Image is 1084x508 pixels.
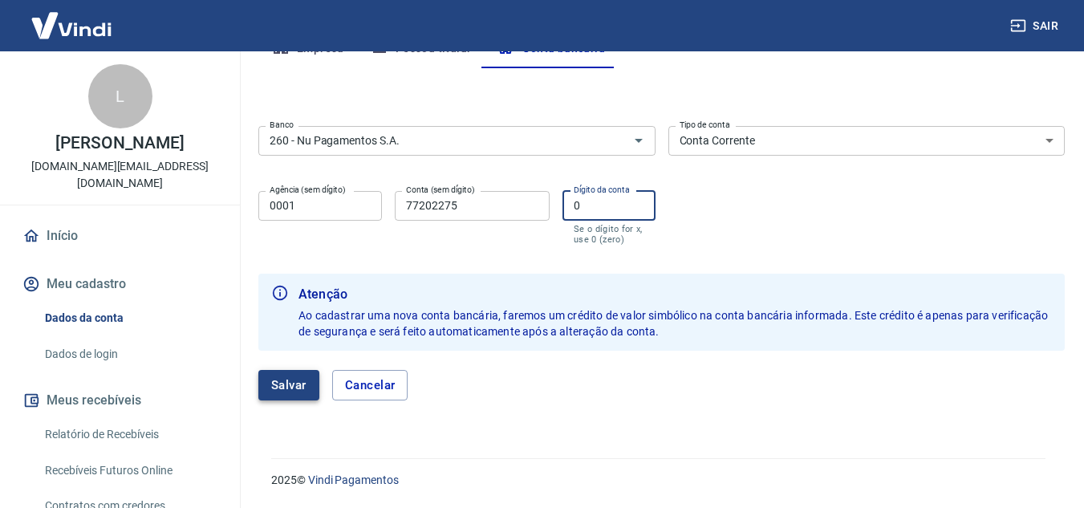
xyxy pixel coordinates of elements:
[55,135,184,152] p: [PERSON_NAME]
[270,119,294,131] label: Banco
[574,224,644,245] p: Se o dígito for x, use 0 (zero)
[19,383,221,418] button: Meus recebíveis
[19,218,221,254] a: Início
[270,184,346,196] label: Agência (sem dígito)
[406,184,475,196] label: Conta (sem dígito)
[258,370,319,400] button: Salvar
[332,370,408,400] button: Cancelar
[298,285,1052,304] b: Atenção
[627,129,650,152] button: Abrir
[1007,11,1065,41] button: Sair
[298,309,1050,338] span: Ao cadastrar uma nova conta bancária, faremos um crédito de valor simbólico na conta bancária inf...
[19,1,124,50] img: Vindi
[39,338,221,371] a: Dados de login
[19,266,221,302] button: Meu cadastro
[680,119,730,131] label: Tipo de conta
[39,454,221,487] a: Recebíveis Futuros Online
[574,184,630,196] label: Dígito da conta
[88,64,152,128] div: L
[39,302,221,335] a: Dados da conta
[13,158,227,192] p: [DOMAIN_NAME][EMAIL_ADDRESS][DOMAIN_NAME]
[271,472,1045,489] p: 2025 ©
[308,473,399,486] a: Vindi Pagamentos
[39,418,221,451] a: Relatório de Recebíveis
